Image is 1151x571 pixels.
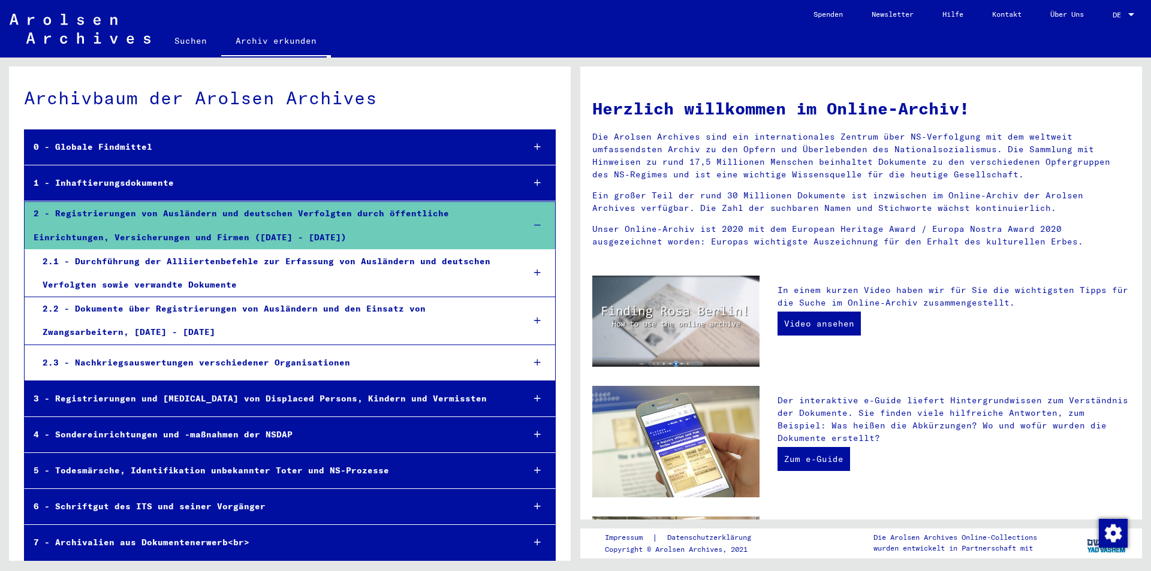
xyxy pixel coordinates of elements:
[34,250,514,297] div: 2.1 - Durchführung der Alliiertenbefehle zur Erfassung von Ausländern und deutschen Verfolgten so...
[25,202,514,249] div: 2 - Registrierungen von Ausländern und deutschen Verfolgten durch öffentliche Einrichtungen, Vers...
[25,135,514,159] div: 0 - Globale Findmittel
[24,84,556,111] div: Archivbaum der Arolsen Archives
[778,447,850,471] a: Zum e-Guide
[592,131,1130,181] p: Die Arolsen Archives sind ein internationales Zentrum über NS-Verfolgung mit dem weltweit umfasse...
[1099,519,1128,548] img: Zustimmung ändern
[1113,11,1126,19] span: DE
[592,96,1130,121] h1: Herzlich willkommen im Online-Archiv!
[778,312,861,336] a: Video ansehen
[25,387,514,410] div: 3 - Registrierungen und [MEDICAL_DATA] von Displaced Persons, Kindern und Vermissten
[605,544,766,555] p: Copyright © Arolsen Archives, 2021
[10,14,150,44] img: Arolsen_neg.svg
[592,276,760,367] img: video.jpg
[592,189,1130,214] p: Ein großer Teil der rund 30 Millionen Dokumente ist inzwischen im Online-Archiv der Arolsen Archi...
[873,543,1037,554] p: wurden entwickelt in Partnerschaft mit
[873,532,1037,543] p: Die Arolsen Archives Online-Collections
[658,531,766,544] a: Datenschutzerklärung
[25,495,514,518] div: 6 - Schriftgut des ITS und seiner Vorgänger
[1084,528,1129,558] img: yv_logo.png
[778,284,1130,309] p: In einem kurzen Video haben wir für Sie die wichtigsten Tipps für die Suche im Online-Archiv zusa...
[34,351,514,374] div: 2.3 - Nachkriegsauswertungen verschiedener Organisationen
[605,531,766,544] div: |
[34,297,514,344] div: 2.2 - Dokumente über Registrierungen von Ausländern und den Einsatz von Zwangsarbeitern, [DATE] -...
[25,459,514,482] div: 5 - Todesmärsche, Identifikation unbekannter Toter und NS-Prozesse
[25,171,514,195] div: 1 - Inhaftierungsdokumente
[1098,518,1127,547] div: Zustimmung ändern
[221,26,331,58] a: Archiv erkunden
[778,394,1130,445] p: Der interaktive e-Guide liefert Hintergrundwissen zum Verständnis der Dokumente. Sie finden viele...
[592,386,760,497] img: eguide.jpg
[592,223,1130,248] p: Unser Online-Archiv ist 2020 mit dem European Heritage Award / Europa Nostra Award 2020 ausgezeic...
[605,531,652,544] a: Impressum
[160,26,221,55] a: Suchen
[25,531,514,554] div: 7 - Archivalien aus Dokumentenerwerb<br>
[25,423,514,446] div: 4 - Sondereinrichtungen und -maßnahmen der NSDAP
